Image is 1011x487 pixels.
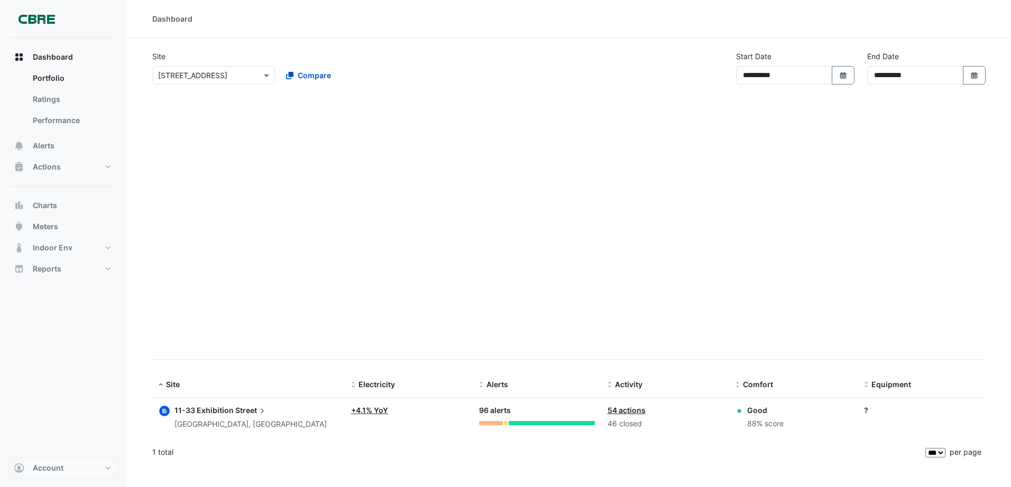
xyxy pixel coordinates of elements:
button: Reports [8,258,118,279]
fa-icon: Select Date [839,71,848,80]
span: Dashboard [33,52,73,62]
span: Alerts [33,141,54,151]
img: Company Logo [13,8,60,30]
button: Charts [8,195,118,216]
span: Street [235,405,268,416]
button: Actions [8,156,118,177]
span: Electricity [359,380,395,389]
div: [GEOGRAPHIC_DATA], [GEOGRAPHIC_DATA] [174,418,327,430]
app-icon: Alerts [14,141,24,151]
span: Charts [33,200,57,211]
label: Site [152,51,166,62]
button: Indoor Env [8,237,118,258]
button: Compare [279,66,338,85]
button: Dashboard [8,46,118,68]
app-icon: Reports [14,264,24,274]
span: Equipment [871,380,911,389]
fa-icon: Select Date [970,71,979,80]
a: 54 actions [608,406,646,415]
span: Meters [33,221,58,232]
div: Dashboard [152,13,192,24]
app-icon: Actions [14,162,24,172]
label: Start Date [736,51,771,62]
a: Performance [24,110,118,131]
span: Activity [615,380,642,389]
app-icon: Meters [14,221,24,232]
span: Site [166,380,180,389]
span: Compare [298,70,331,81]
a: Ratings [24,89,118,110]
div: 1 total [152,439,923,465]
span: Indoor Env [33,242,72,253]
div: Dashboard [8,68,118,135]
app-icon: Dashboard [14,52,24,62]
app-icon: Indoor Env [14,242,24,253]
button: Alerts [8,135,118,156]
label: End Date [867,51,899,62]
span: Reports [33,264,61,274]
div: 88% score [747,418,784,430]
button: Account [8,457,118,479]
div: 96 alerts [479,405,594,417]
div: 46 closed [608,418,723,430]
app-icon: Charts [14,200,24,211]
span: 11-33 Exhibition [174,406,234,415]
a: Portfolio [24,68,118,89]
button: Meters [8,216,118,237]
span: Alerts [486,380,508,389]
span: Actions [33,162,61,172]
div: ? [864,405,979,416]
div: Good [747,405,784,416]
span: per page [950,447,981,456]
span: Account [33,463,63,473]
a: +4.1% YoY [351,406,388,415]
span: Comfort [743,380,773,389]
